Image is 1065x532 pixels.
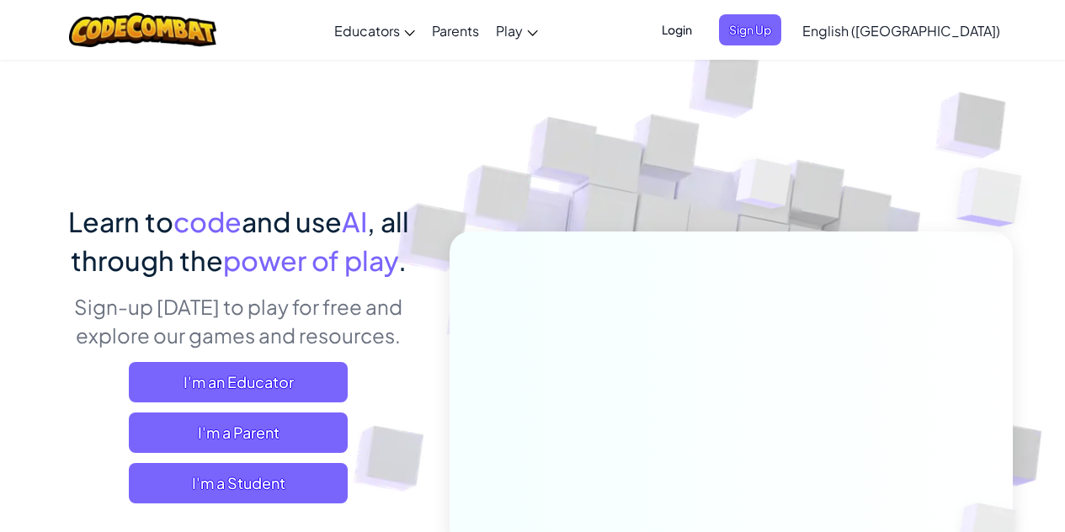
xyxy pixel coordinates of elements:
[398,243,407,277] span: .
[487,8,546,53] a: Play
[242,205,342,238] span: and use
[496,22,523,40] span: Play
[334,22,400,40] span: Educators
[223,243,398,277] span: power of play
[342,205,367,238] span: AI
[129,463,348,503] button: I'm a Student
[173,205,242,238] span: code
[704,125,825,251] img: Overlap cubes
[53,292,424,349] p: Sign-up [DATE] to play for free and explore our games and resources.
[719,14,781,45] button: Sign Up
[69,13,216,47] img: CodeCombat logo
[423,8,487,53] a: Parents
[794,8,1009,53] a: English ([GEOGRAPHIC_DATA])
[68,205,173,238] span: Learn to
[326,8,423,53] a: Educators
[129,412,348,453] a: I'm a Parent
[802,22,1000,40] span: English ([GEOGRAPHIC_DATA])
[129,362,348,402] a: I'm an Educator
[652,14,702,45] button: Login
